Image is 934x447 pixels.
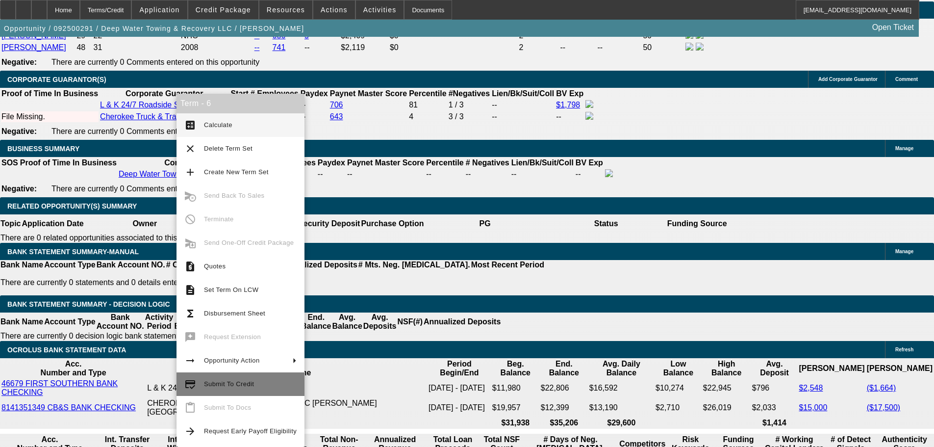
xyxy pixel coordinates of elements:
th: Annualized Deposits [423,313,501,331]
b: Negative: [1,127,37,135]
span: Request Early Payoff Eligibility [204,427,297,435]
span: Opportunity Action [204,357,260,364]
mat-icon: calculate [184,119,196,131]
span: Application [139,6,179,14]
b: Lien/Bk/Suit/Coll [511,158,574,167]
b: BV Exp [576,158,603,167]
td: $11,980 [492,379,539,397]
a: 706 [330,101,343,109]
button: Credit Package [188,0,258,19]
button: Resources [259,0,312,19]
a: Cherokee Truck & Trailer Repair LLC [100,112,228,121]
td: [DATE] - [DATE] [428,379,491,397]
div: -- [466,170,509,179]
button: Activities [356,0,404,19]
span: Comment [895,77,918,82]
td: $22,806 [540,379,588,397]
th: Proof of Time In Business [20,158,117,168]
th: Account Type [44,313,96,331]
td: -- [317,169,346,180]
th: Acc. Holder Name [147,359,427,378]
b: Paydex [318,158,345,167]
span: Disbursement Sheet [204,310,265,317]
td: $19,957 [492,398,539,417]
td: -- [597,42,642,53]
img: facebook-icon.png [685,43,693,51]
th: [PERSON_NAME] [798,359,865,378]
th: $35,206 [540,418,588,428]
b: Paynet Master Score [347,158,424,167]
th: Account Type [44,260,96,270]
a: 643 [330,112,343,121]
th: Low Balance [655,359,702,378]
th: Avg. Deposit [752,359,798,378]
span: Manage [895,146,913,151]
th: Funding Source [667,214,728,233]
th: Application Date [21,214,84,233]
td: $10,274 [655,379,702,397]
span: 2008 [181,43,199,52]
b: Company [164,158,200,167]
div: 1 / 3 [449,101,490,109]
span: Activities [363,6,397,14]
th: Activity Period [145,313,174,331]
span: Credit Package [196,6,251,14]
td: $22,945 [703,379,751,397]
td: -- [511,169,574,180]
th: # Mts. Neg. [MEDICAL_DATA]. [358,260,471,270]
td: -- [555,111,584,122]
th: Acc. Number and Type [1,359,146,378]
td: $16,592 [589,379,654,397]
b: Percentile [426,158,463,167]
th: Bank Account NO. [96,260,166,270]
a: 8141351349 CB&S BANK CHECKING [1,403,136,412]
th: High Balance [703,359,751,378]
b: #Negatives [449,89,490,98]
mat-icon: arrow_forward [184,425,196,437]
td: $13,190 [589,398,654,417]
td: L & K 24/7 ROADSIDE SERVICE LLC [147,379,427,397]
td: -- [491,111,555,122]
a: $2,548 [799,384,823,392]
span: OCROLUS BANK STATEMENT DATA [7,346,126,354]
p: There are currently 0 statements and 0 details entered on this opportunity [0,278,544,287]
div: Term - 6 [177,94,304,113]
td: $2,710 [655,398,702,417]
td: -- [560,42,596,53]
a: L & K 24/7 Roadside Service LLC [100,101,217,109]
mat-icon: credit_score [184,378,196,390]
span: Delete Term Set [204,145,252,152]
span: Calculate [204,121,232,129]
mat-icon: request_quote [184,261,196,272]
td: $2,033 [752,398,798,417]
th: Most Recent Period [471,260,545,270]
b: BV Exp [556,89,583,98]
th: NSF(#) [397,313,423,331]
span: Set Term On LCW [204,286,258,293]
td: -- [300,111,328,122]
td: -- [491,100,555,110]
img: facebook-icon.png [585,112,593,120]
b: Lien/Bk/Suit/Coll [492,89,554,98]
span: BUSINESS SUMMARY [7,145,79,153]
span: CORPORATE GUARANTOR(S) [7,76,106,83]
div: 81 [409,101,446,109]
td: $12,399 [540,398,588,417]
div: File Missing. [1,112,98,121]
a: Open Ticket [868,19,918,36]
b: Paynet Master Score [330,89,407,98]
th: [PERSON_NAME] [866,359,933,378]
b: Corporate Guarantor [126,89,203,98]
td: 48 [76,42,92,53]
mat-icon: arrow_right_alt [184,355,196,367]
td: 31 [93,42,179,53]
th: SOS [1,158,19,168]
b: Percentile [409,89,446,98]
span: Submit To Credit [204,380,254,388]
span: BANK STATEMENT SUMMARY-MANUAL [7,248,139,256]
td: $2,119 [340,42,388,53]
th: Security Deposit [298,214,360,233]
td: -- [304,42,339,53]
th: PG [424,214,545,233]
b: Start [230,89,248,98]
